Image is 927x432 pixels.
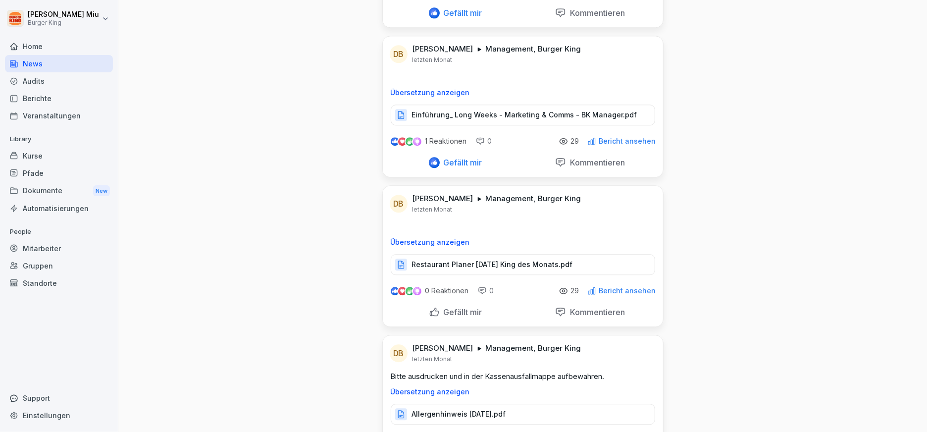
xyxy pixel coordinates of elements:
a: Home [5,38,113,55]
a: Automatisierungen [5,200,113,217]
p: Burger King [28,19,99,26]
p: letzten Monat [412,206,453,214]
a: Standorte [5,274,113,292]
a: Restaurant Planer [DATE] King des Monats.pdf [391,263,655,272]
p: Gefällt mir [440,158,482,167]
a: Einführung_ Long Weeks - Marketing & Comms - BK Manager.pdf [391,113,655,123]
p: Bericht ansehen [599,287,656,295]
p: Kommentieren [566,8,625,18]
a: Einstellungen [5,407,113,424]
p: 29 [571,287,579,295]
a: Gruppen [5,257,113,274]
img: inspiring [413,137,421,146]
img: celebrate [406,287,414,295]
p: Allergenhinweis [DATE].pdf [412,409,506,419]
p: 0 Reaktionen [425,287,469,295]
img: celebrate [406,137,414,146]
div: DB [390,344,408,362]
p: Übersetzung anzeigen [391,89,655,97]
img: like [391,137,399,145]
a: Mitarbeiter [5,240,113,257]
a: Audits [5,72,113,90]
img: like [391,287,399,295]
img: love [399,138,406,145]
p: Bericht ansehen [599,137,656,145]
p: 1 Reaktionen [425,137,467,145]
p: Management, Burger King [486,343,581,353]
p: Kommentieren [566,307,625,317]
div: Dokumente [5,182,113,200]
p: Kommentieren [566,158,625,167]
a: Veranstaltungen [5,107,113,124]
p: Management, Burger King [486,44,581,54]
img: love [399,287,406,295]
p: Management, Burger King [486,194,581,204]
p: Übersetzung anzeigen [391,388,655,396]
p: [PERSON_NAME] Miu [28,10,99,19]
a: DokumenteNew [5,182,113,200]
p: [PERSON_NAME] [412,343,473,353]
p: [PERSON_NAME] [412,194,473,204]
p: Gefällt mir [440,8,482,18]
div: Support [5,389,113,407]
div: 0 [476,136,492,146]
p: People [5,224,113,240]
p: Übersetzung anzeigen [391,238,655,246]
img: inspiring [413,286,421,295]
a: Pfade [5,164,113,182]
div: 0 [478,286,494,296]
p: 29 [571,137,579,145]
div: DB [390,45,408,63]
p: [PERSON_NAME] [412,44,473,54]
div: New [93,185,110,197]
p: Library [5,131,113,147]
a: Kurse [5,147,113,164]
div: DB [390,195,408,213]
p: Gefällt mir [440,307,482,317]
p: Bitte ausdrucken und in der Kassenausfallmappe aufbewahren. [391,371,655,382]
p: Einführung_ Long Weeks - Marketing & Comms - BK Manager.pdf [412,110,637,120]
p: letzten Monat [412,56,453,64]
p: Restaurant Planer [DATE] King des Monats.pdf [412,260,573,270]
a: Allergenhinweis [DATE].pdf [391,412,655,422]
p: letzten Monat [412,355,453,363]
a: News [5,55,113,72]
a: Berichte [5,90,113,107]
